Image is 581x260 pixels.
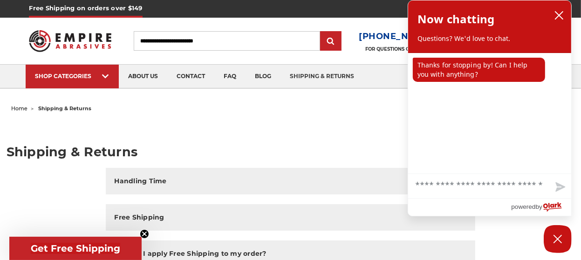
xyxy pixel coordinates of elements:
[140,229,149,239] button: Close teaser
[548,177,571,198] button: Send message
[413,58,545,82] p: Thanks for stopping by! Can I help you with anything?
[119,65,167,88] a: about us
[29,25,111,57] img: Empire Abrasives
[11,105,27,112] a: home
[114,249,266,259] h2: How do I apply Free Shipping to my order?
[536,201,542,213] span: by
[511,199,571,216] a: Powered by Olark
[9,237,142,260] div: Get Free ShippingClose teaser
[114,176,166,186] h2: Handling Time
[544,225,572,253] button: Close Chatbox
[106,168,475,194] button: Handling Time
[408,53,571,173] div: chat
[38,105,91,112] span: shipping & returns
[106,204,475,231] button: Free Shipping
[552,8,567,22] button: close chatbox
[114,213,164,222] h2: Free Shipping
[167,65,214,88] a: contact
[246,65,280,88] a: blog
[280,65,363,88] a: shipping & returns
[7,146,575,158] h1: Shipping & Returns
[417,10,494,28] h2: Now chatting
[35,73,109,80] div: SHOP CATEGORIES
[359,46,446,52] p: FOR QUESTIONS OR INQUIRIES
[31,243,120,254] span: Get Free Shipping
[214,65,246,88] a: faq
[359,30,446,43] a: [PHONE_NUMBER]
[511,201,535,213] span: powered
[417,34,562,43] p: Questions? We'd love to chat.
